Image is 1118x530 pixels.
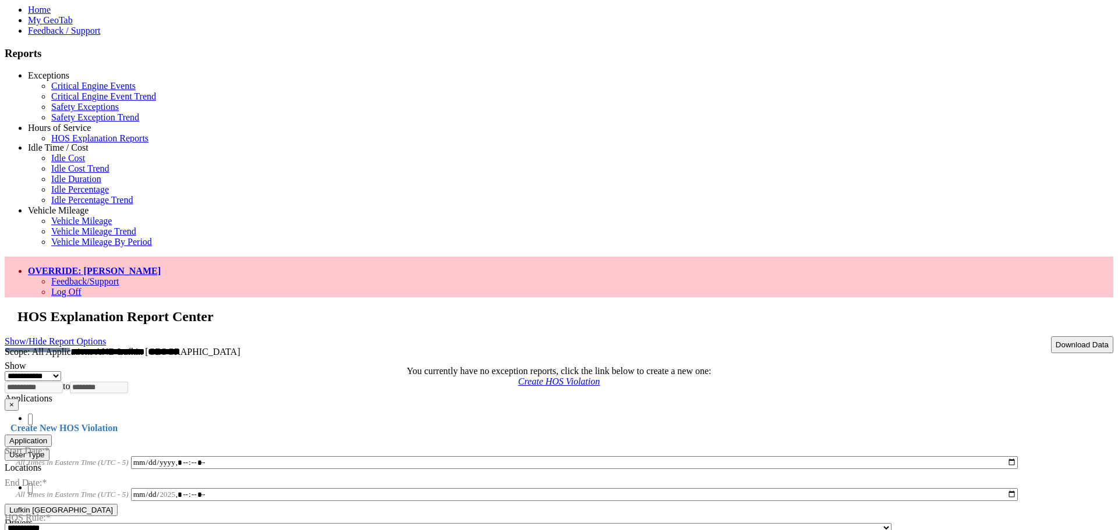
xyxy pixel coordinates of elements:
[51,226,136,236] a: Vehicle Mileage Trend
[5,393,52,403] label: Applications
[28,5,51,15] a: Home
[5,47,1113,60] h3: Reports
[5,399,19,411] button: ×
[51,237,152,247] a: Vehicle Mileage By Period
[51,102,119,112] a: Safety Exceptions
[28,70,69,80] a: Exceptions
[63,381,70,391] span: to
[5,423,1113,433] h4: Create New HOS Violation
[28,15,73,25] a: My GeoTab
[5,361,26,371] label: Show
[51,195,133,205] a: Idle Percentage Trend
[5,508,51,522] label: HOS Rule:*
[5,347,240,357] span: Scope: All Applications AND Lufkin [GEOGRAPHIC_DATA]
[51,276,119,286] a: Feedback/Support
[51,91,156,101] a: Critical Engine Event Trend
[28,143,89,152] a: Idle Time / Cost
[5,366,1113,376] div: You currently have no exception reports, click the link below to create a new one:
[5,504,118,516] button: Lufkin [GEOGRAPHIC_DATA]
[16,458,129,467] span: All Times in Eastern Time (UTC - 5)
[51,184,109,194] a: Idle Percentage
[17,309,1113,325] h2: HOS Explanation Report Center
[28,266,161,276] a: OVERRIDE: [PERSON_NAME]
[16,490,129,499] span: All Times in Eastern Time (UTC - 5)
[51,81,136,91] a: Critical Engine Events
[51,153,85,163] a: Idle Cost
[51,287,82,297] a: Log Off
[28,123,91,133] a: Hours of Service
[28,26,100,35] a: Feedback / Support
[51,112,139,122] a: Safety Exception Trend
[1051,336,1113,353] button: Download Data
[5,333,106,349] a: Show/Hide Report Options
[28,205,89,215] a: Vehicle Mileage
[5,463,47,488] label: End Date:*
[5,431,49,456] label: Start Date:*
[51,133,148,143] a: HOS Explanation Reports
[518,376,600,386] a: Create HOS Violation
[51,163,109,173] a: Idle Cost Trend
[51,216,112,226] a: Vehicle Mileage
[51,174,101,184] a: Idle Duration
